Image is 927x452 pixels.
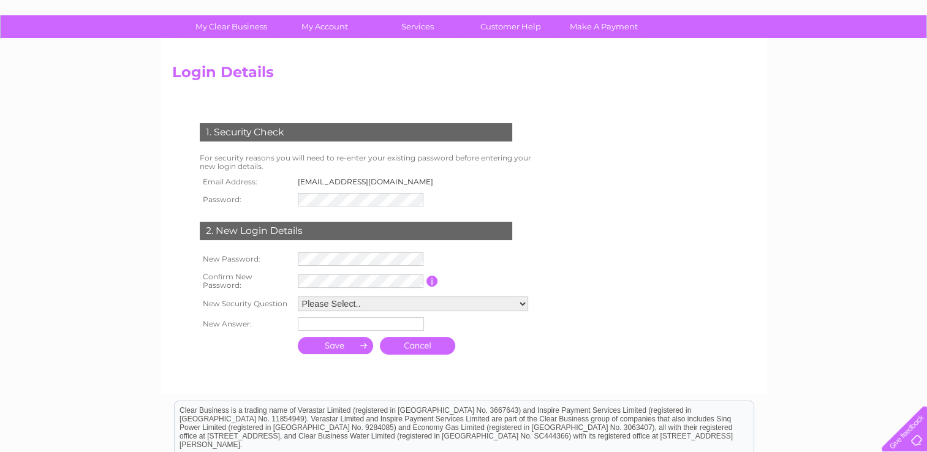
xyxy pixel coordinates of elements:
[32,32,95,69] img: logo.png
[197,190,295,209] th: Password:
[197,249,295,269] th: New Password:
[172,64,755,87] h2: Login Details
[200,123,512,141] div: 1. Security Check
[197,293,295,314] th: New Security Question
[553,15,654,38] a: Make A Payment
[460,15,561,38] a: Customer Help
[846,52,876,61] a: Contact
[197,314,295,334] th: New Answer:
[776,52,813,61] a: Telecoms
[820,52,838,61] a: Blog
[175,7,754,59] div: Clear Business is a trading name of Verastar Limited (registered in [GEOGRAPHIC_DATA] No. 3667643...
[197,151,545,174] td: For security reasons you will need to re-enter your existing password before entering your new lo...
[367,15,468,38] a: Services
[711,52,735,61] a: Water
[197,269,295,293] th: Confirm New Password:
[181,15,282,38] a: My Clear Business
[742,52,769,61] a: Energy
[274,15,375,38] a: My Account
[298,337,374,354] input: Submit
[426,276,438,287] input: Information
[295,174,444,190] td: [EMAIL_ADDRESS][DOMAIN_NAME]
[200,222,512,240] div: 2. New Login Details
[887,52,915,61] a: Log out
[197,174,295,190] th: Email Address:
[380,337,455,355] a: Cancel
[696,6,781,21] a: 0333 014 3131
